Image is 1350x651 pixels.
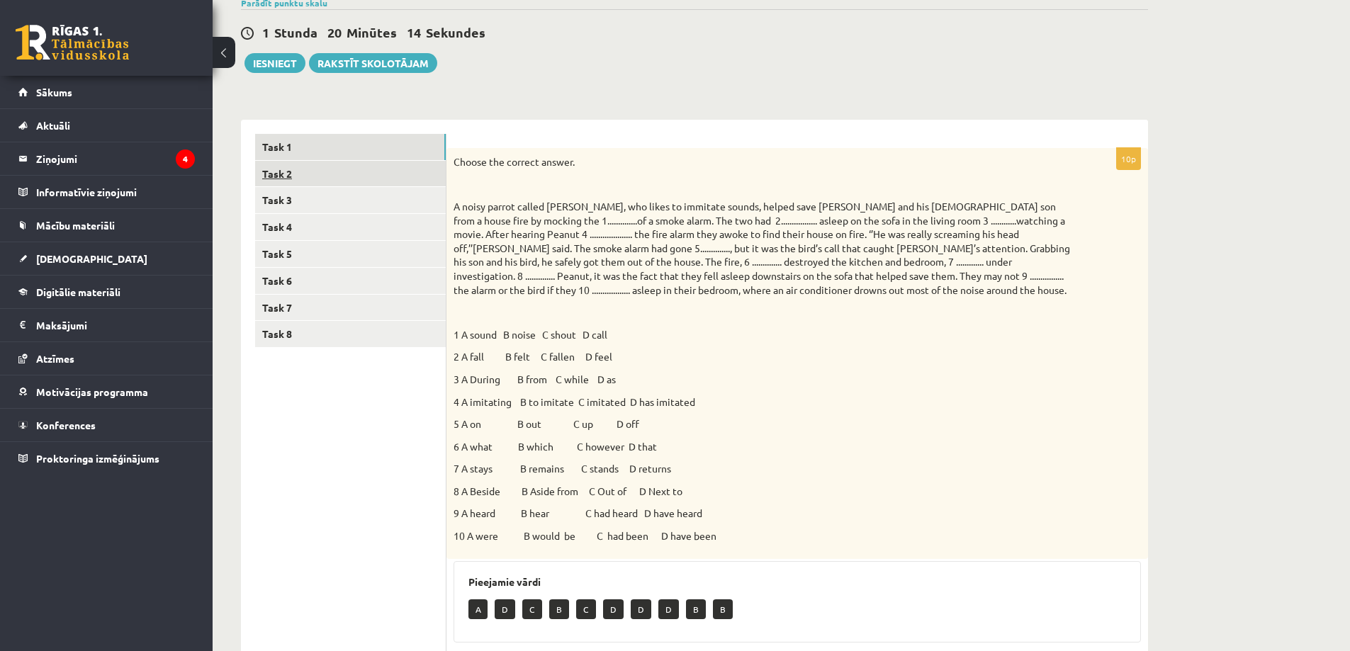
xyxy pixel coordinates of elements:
[468,599,488,619] p: A
[454,350,1070,364] p: 2 A fall B felt C fallen D feel
[18,109,195,142] a: Aktuāli
[454,328,1070,342] p: 1 A sound B noise C shout D call
[36,119,70,132] span: Aktuāli
[454,373,1070,387] p: 3 A During B from C while D as
[309,53,437,73] a: Rakstīt skolotājam
[36,252,147,265] span: [DEMOGRAPHIC_DATA]
[454,529,1070,543] p: 10 A were B would be C had been D have been
[18,276,195,308] a: Digitālie materiāli
[347,24,397,40] span: Minūtes
[36,176,195,208] legend: Informatīvie ziņojumi
[255,187,446,213] a: Task 3
[18,375,195,408] a: Motivācijas programma
[36,309,195,341] legend: Maksājumi
[36,86,72,98] span: Sākums
[18,409,195,441] a: Konferences
[454,395,1070,409] p: 4 A imitating B to imitate C imitated D has imitated
[454,462,1070,476] p: 7 A stays B remains C stands D returns
[18,176,195,208] a: Informatīvie ziņojumi
[1116,147,1141,170] p: 10p
[36,419,96,431] span: Konferences
[36,142,195,175] legend: Ziņojumi
[454,200,1070,297] p: A noisy parrot called [PERSON_NAME], who likes to immitate sounds, helped save [PERSON_NAME] and ...
[549,599,569,619] p: B
[262,24,269,40] span: 1
[255,295,446,321] a: Task 7
[255,241,446,267] a: Task 5
[454,440,1070,454] p: 6 A what B which C however D that
[244,53,305,73] button: Iesniegt
[255,321,446,347] a: Task 8
[454,485,1070,499] p: 8 A Beside B Aside from C Out of D Next to
[255,268,446,294] a: Task 6
[18,142,195,175] a: Ziņojumi4
[658,599,679,619] p: D
[36,352,74,365] span: Atzīmes
[16,25,129,60] a: Rīgas 1. Tālmācības vidusskola
[36,285,120,298] span: Digitālie materiāli
[454,155,1070,169] p: Choose the correct answer.
[576,599,596,619] p: C
[18,309,195,341] a: Maksājumi
[327,24,342,40] span: 20
[18,76,195,108] a: Sākums
[407,24,421,40] span: 14
[495,599,515,619] p: D
[522,599,542,619] p: C
[18,442,195,475] a: Proktoringa izmēģinājums
[18,209,195,242] a: Mācību materiāli
[426,24,485,40] span: Sekundes
[36,452,159,465] span: Proktoringa izmēģinājums
[36,385,148,398] span: Motivācijas programma
[631,599,651,619] p: D
[18,342,195,375] a: Atzīmes
[686,599,706,619] p: B
[176,149,195,169] i: 4
[603,599,624,619] p: D
[255,214,446,240] a: Task 4
[18,242,195,275] a: [DEMOGRAPHIC_DATA]
[454,506,1070,521] p: 9 A heard B hear C had heard D have heard
[713,599,733,619] p: B
[468,576,1126,588] h3: Pieejamie vārdi
[274,24,317,40] span: Stunda
[255,134,446,160] a: Task 1
[36,219,115,232] span: Mācību materiāli
[255,161,446,187] a: Task 2
[454,417,1070,431] p: 5 A on B out C up D off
